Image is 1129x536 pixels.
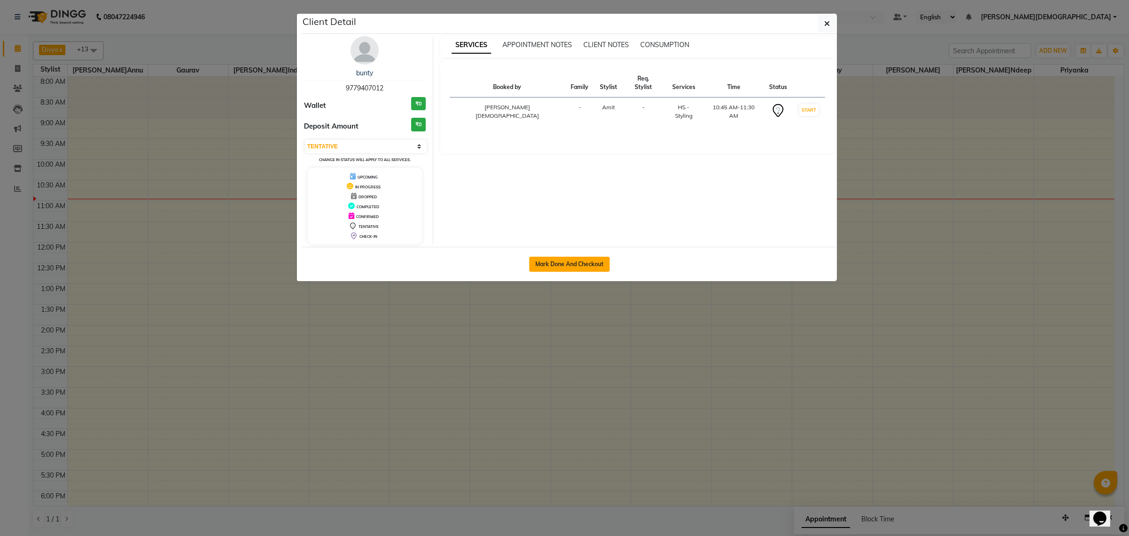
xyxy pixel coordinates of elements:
button: Mark Done And Checkout [529,257,610,272]
a: bunty [356,69,373,77]
h5: Client Detail [302,15,356,29]
span: Amit [602,104,615,111]
div: HS - Styling [669,103,698,120]
h3: ₹0 [411,118,426,131]
span: CONSUMPTION [640,41,689,49]
span: CLIENT NOTES [583,41,629,49]
small: Change in status will apply to all services. [319,157,411,162]
th: Req. Stylist [623,69,663,97]
td: [PERSON_NAME][DEMOGRAPHIC_DATA] [450,97,565,126]
span: 9779407012 [346,84,383,92]
th: Time [704,69,763,97]
th: Family [565,69,594,97]
td: 10:45 AM-11:30 AM [704,97,763,126]
span: CONFIRMED [356,214,379,219]
span: Deposit Amount [304,121,358,132]
span: UPCOMING [358,175,378,179]
th: Services [663,69,704,97]
span: COMPLETED [357,204,379,209]
th: Status [763,69,793,97]
span: TENTATIVE [358,224,379,229]
td: - [565,97,594,126]
span: DROPPED [358,195,377,199]
span: CHECK-IN [359,234,377,239]
td: - [623,97,663,126]
span: Wallet [304,100,326,111]
span: APPOINTMENT NOTES [502,41,572,49]
button: START [799,104,819,116]
span: IN PROGRESS [355,185,381,189]
span: SERVICES [452,37,491,54]
th: Stylist [594,69,623,97]
th: Booked by [450,69,565,97]
img: avatar [350,36,379,65]
h3: ₹0 [411,97,426,111]
iframe: chat widget [1089,498,1120,527]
